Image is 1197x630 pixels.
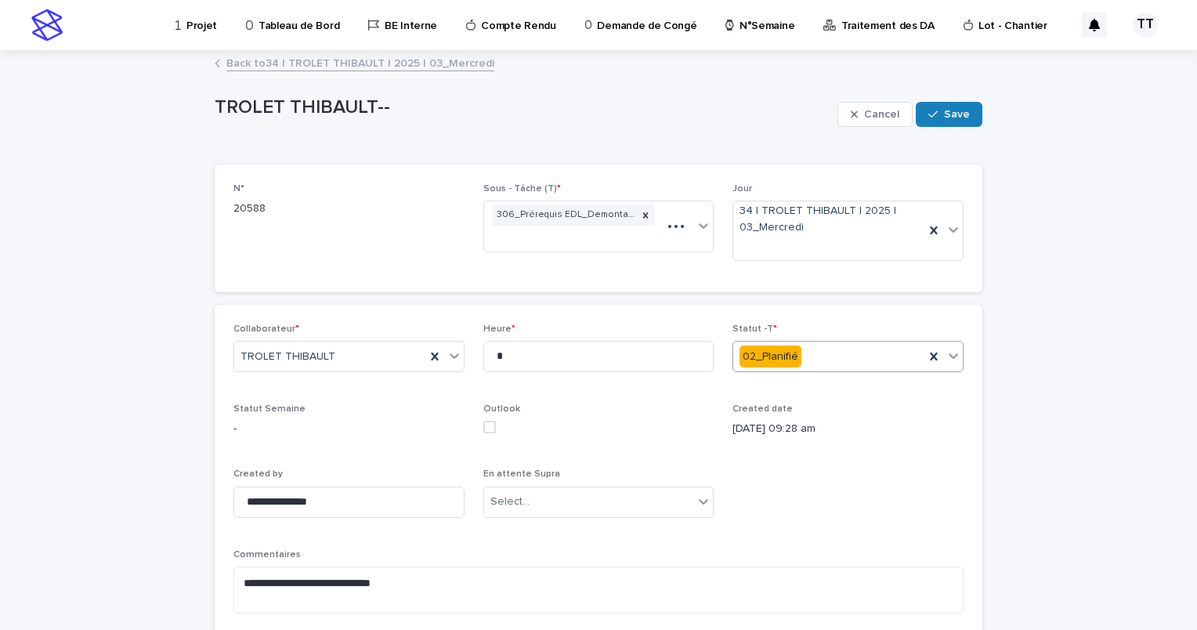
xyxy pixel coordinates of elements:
[233,324,299,334] span: Collaborateur
[233,421,465,437] p: -
[490,494,530,510] div: Select...
[740,346,801,368] div: 02_Planifié
[240,349,335,365] span: TROLET THIBAULT
[31,9,63,41] img: stacker-logo-s-only.png
[732,421,964,437] p: [DATE] 09:28 am
[483,324,515,334] span: Heure
[233,184,244,194] span: N°
[233,404,306,414] span: Statut Semaine
[740,203,918,236] span: 34 | TROLET THIBAULT | 2025 | 03_Mercredi
[732,184,752,194] span: Jour
[226,53,494,71] a: Back to34 | TROLET THIBAULT | 2025 | 03_Mercredi
[732,404,793,414] span: Created date
[233,201,465,217] p: 20588
[864,109,899,120] span: Cancel
[492,205,638,226] div: 306_Prérequis EDL_Demontage_FR-59-001098
[944,109,970,120] span: Save
[916,102,982,127] button: Save
[483,469,560,479] span: En attente Supra
[732,324,777,334] span: Statut -T
[483,184,561,194] span: Sous - Tâche (T)
[837,102,913,127] button: Cancel
[233,550,301,559] span: Commentaires
[1133,13,1158,38] div: TT
[233,469,283,479] span: Created by
[215,96,831,119] p: TROLET THIBAULT--
[483,404,520,414] span: Outlook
